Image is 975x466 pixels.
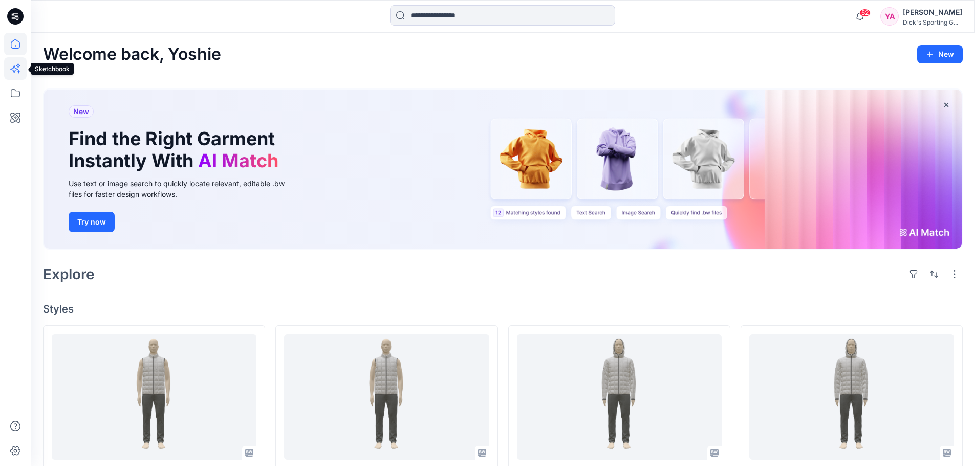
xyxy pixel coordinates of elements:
[43,45,221,64] h2: Welcome back, Yoshie
[43,303,963,315] h4: Styles
[517,334,722,460] a: FA26 DAM80_OP2 without dart
[198,149,278,172] span: AI Match
[284,334,489,460] a: FA26 DAM81
[880,7,899,26] div: YA
[917,45,963,63] button: New
[749,334,954,460] a: FA26 DAM80_OP1 with dart
[903,6,962,18] div: [PERSON_NAME]
[52,334,256,460] a: FA26 DAM81 1003--
[73,105,89,118] span: New
[69,128,284,172] h1: Find the Right Garment Instantly With
[43,266,95,282] h2: Explore
[69,178,299,199] div: Use text or image search to quickly locate relevant, editable .bw files for faster design workflows.
[69,212,115,232] button: Try now
[903,18,962,26] div: Dick's Sporting G...
[859,9,871,17] span: 52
